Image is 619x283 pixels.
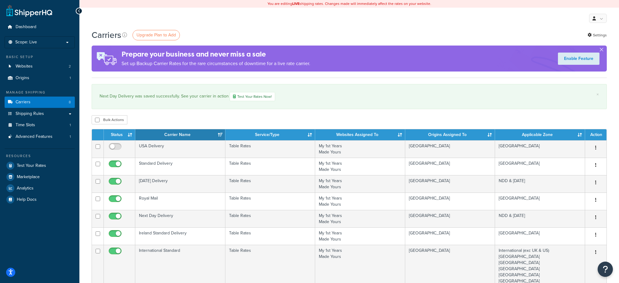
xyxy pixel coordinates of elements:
[5,131,75,142] a: Advanced Features 1
[16,100,31,105] span: Carriers
[70,134,71,139] span: 1
[133,30,180,40] a: Upgrade Plan to Add
[495,193,585,210] td: [GEOGRAPHIC_DATA]
[100,92,599,101] div: Next Day Delivery was saved successfully. See your carrier in action
[405,193,495,210] td: [GEOGRAPHIC_DATA]
[16,123,35,128] span: Time Slots
[315,129,405,140] th: Websites Assigned To: activate to sort column ascending
[92,115,127,124] button: Bulk Actions
[5,171,75,182] a: Marketplace
[225,175,315,193] td: Table Rates
[495,210,585,227] td: NDD & [DATE]
[405,227,495,245] td: [GEOGRAPHIC_DATA]
[292,1,300,6] b: LIVE
[405,129,495,140] th: Origins Assigned To: activate to sort column ascending
[16,111,44,116] span: Shipping Rules
[16,134,53,139] span: Advanced Features
[225,210,315,227] td: Table Rates
[495,140,585,158] td: [GEOGRAPHIC_DATA]
[104,129,135,140] th: Status: activate to sort column ascending
[5,153,75,159] div: Resources
[5,194,75,205] a: Help Docs
[5,61,75,72] li: Websites
[5,54,75,60] div: Basic Setup
[585,129,606,140] th: Action
[405,175,495,193] td: [GEOGRAPHIC_DATA]
[135,175,225,193] td: [DATE] Delivery
[405,140,495,158] td: [GEOGRAPHIC_DATA]
[135,227,225,245] td: Ireland Standard Delivery
[405,158,495,175] td: [GEOGRAPHIC_DATA]
[315,227,405,245] td: My 1st Years Made Yours
[16,24,36,30] span: Dashboard
[69,64,71,69] span: 2
[225,158,315,175] td: Table Rates
[5,119,75,131] a: Time Slots 1
[5,160,75,171] a: Test Your Rates
[5,72,75,84] a: Origins 1
[135,158,225,175] td: Standard Delivery
[558,53,599,65] a: Enable Feature
[5,119,75,131] li: Time Slots
[17,175,40,180] span: Marketplace
[70,123,71,128] span: 1
[315,210,405,227] td: My 1st Years Made Yours
[5,90,75,95] div: Manage Shipping
[315,140,405,158] td: My 1st Years Made Yours
[315,175,405,193] td: My 1st Years Made Yours
[225,193,315,210] td: Table Rates
[596,92,599,97] a: ×
[588,31,607,39] a: Settings
[70,75,71,81] span: 1
[495,129,585,140] th: Applicable Zone: activate to sort column ascending
[16,64,33,69] span: Websites
[225,227,315,245] td: Table Rates
[315,158,405,175] td: My 1st Years Made Yours
[92,46,122,72] img: ad-rules-rateshop-fe6ec290ccb7230408bd80ed9643f0289d75e0ffd9eb532fc0e269fcd187b520.png
[5,131,75,142] li: Advanced Features
[225,140,315,158] td: Table Rates
[15,40,37,45] span: Scope: Live
[135,140,225,158] td: USA Delivery
[17,197,37,202] span: Help Docs
[6,5,52,17] a: ShipperHQ Home
[5,108,75,119] a: Shipping Rules
[137,32,176,38] span: Upgrade Plan to Add
[122,49,310,59] h4: Prepare your business and never miss a sale
[5,97,75,108] li: Carriers
[135,129,225,140] th: Carrier Name: activate to sort column ascending
[5,21,75,33] a: Dashboard
[495,175,585,193] td: NDD & [DATE]
[16,75,29,81] span: Origins
[230,92,275,101] a: Test Your Rates Now!
[92,29,121,41] h1: Carriers
[5,183,75,194] a: Analytics
[5,72,75,84] li: Origins
[5,97,75,108] a: Carriers 8
[315,193,405,210] td: My 1st Years Made Yours
[598,262,613,277] button: Open Resource Center
[495,158,585,175] td: [GEOGRAPHIC_DATA]
[122,59,310,68] p: Set up Backup Carrier Rates for the rare circumstances of downtime for a live rate carrier.
[5,61,75,72] a: Websites 2
[225,129,315,140] th: Service/Type: activate to sort column ascending
[135,210,225,227] td: Next Day Delivery
[17,186,34,191] span: Analytics
[405,210,495,227] td: [GEOGRAPHIC_DATA]
[135,193,225,210] td: Royal Mail
[495,227,585,245] td: [GEOGRAPHIC_DATA]
[17,163,46,168] span: Test Your Rates
[69,100,71,105] span: 8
